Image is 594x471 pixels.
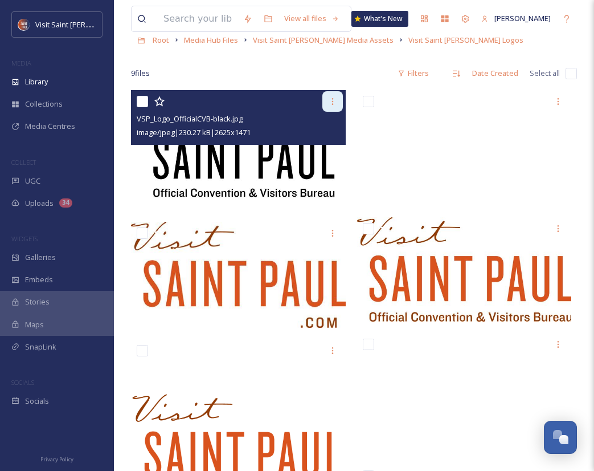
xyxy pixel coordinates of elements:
span: Select all [530,68,560,79]
span: Uploads [25,198,54,209]
span: UGC [25,176,40,186]
a: [PERSON_NAME] [476,7,556,30]
span: image/jpeg | 230.27 kB | 2625 x 1471 [137,127,251,137]
input: Search your library [158,6,237,31]
span: Privacy Policy [40,456,73,463]
a: Media Hub Files [184,33,238,47]
a: Visit Saint [PERSON_NAME] Media Assets [253,33,394,47]
img: VSP_Logo_OfficialCVB-white.png [357,333,572,453]
span: Embeds [25,274,53,285]
span: COLLECT [11,158,36,167]
span: Galleries [25,252,56,263]
span: Visit Saint [PERSON_NAME] [35,19,126,30]
img: Visit%20Saint%20Paul%20Updated%20Profile%20Image.jpg [18,19,30,30]
img: VSP-Logo-dotcom.jpg [131,222,346,327]
span: Socials [25,396,49,407]
span: SOCIALS [11,378,34,387]
span: VSP_Logo_OfficialCVB-black.jpg [137,113,243,124]
span: Visit Saint [PERSON_NAME] Logos [408,35,523,45]
span: Maps [25,319,44,330]
span: MEDIA [11,59,31,67]
a: Visit Saint [PERSON_NAME] Logos [408,33,523,47]
span: Media Centres [25,121,75,132]
div: 34 [59,198,72,208]
img: VSP-Logo-dotcom-white.png [357,90,572,206]
span: Visit Saint [PERSON_NAME] Media Assets [253,35,394,45]
button: Open Chat [544,421,577,454]
span: Collections [25,99,63,109]
span: WIDGETS [11,234,38,243]
div: Date Created [466,62,524,84]
span: SnapLink [25,342,56,352]
a: Root [153,33,169,47]
a: View all files [278,7,345,30]
div: Filters [392,62,435,84]
span: Library [25,76,48,87]
span: [PERSON_NAME] [494,13,551,23]
span: 9 file s [131,68,150,79]
span: Media Hub Files [184,35,238,45]
a: Privacy Policy [40,452,73,465]
img: VSP_Logo_OfficialCVB-black.jpg [131,90,346,210]
img: VSP_Logo_OfficialCVB.jpg [357,217,572,322]
a: What's New [351,11,408,27]
span: Root [153,35,169,45]
span: Stories [25,297,50,307]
